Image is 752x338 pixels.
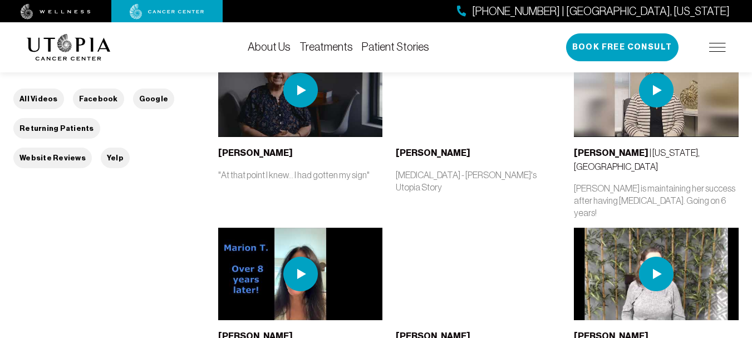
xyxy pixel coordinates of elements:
[362,41,429,53] a: Patient Stories
[396,228,561,320] iframe: YouTube video player
[73,89,124,109] button: Facebook
[218,44,383,136] img: thumbnail
[457,3,730,19] a: [PHONE_NUMBER] | [GEOGRAPHIC_DATA], [US_STATE]
[566,33,679,61] button: Book Free Consult
[130,4,204,19] img: cancer center
[133,89,175,109] button: Google
[218,228,383,320] img: thumbnail
[396,148,470,158] b: [PERSON_NAME]
[218,169,383,181] p: "At that point I knew... I had gotten my sign"
[472,3,730,19] span: [PHONE_NUMBER] | [GEOGRAPHIC_DATA], [US_STATE]
[13,118,100,139] button: Returning Patients
[101,148,130,168] button: Yelp
[248,41,291,53] a: About Us
[218,148,293,158] b: [PERSON_NAME]
[283,257,318,291] img: play icon
[27,34,111,61] img: logo
[13,89,64,109] button: All Videos
[396,169,561,193] p: [MEDICAL_DATA] - [PERSON_NAME]'s Utopia Story
[21,4,91,19] img: wellness
[283,73,318,107] img: play icon
[299,41,353,53] a: Treatments
[709,43,726,52] img: icon-hamburger
[396,44,561,136] iframe: YouTube video player
[13,148,92,168] button: Website Reviews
